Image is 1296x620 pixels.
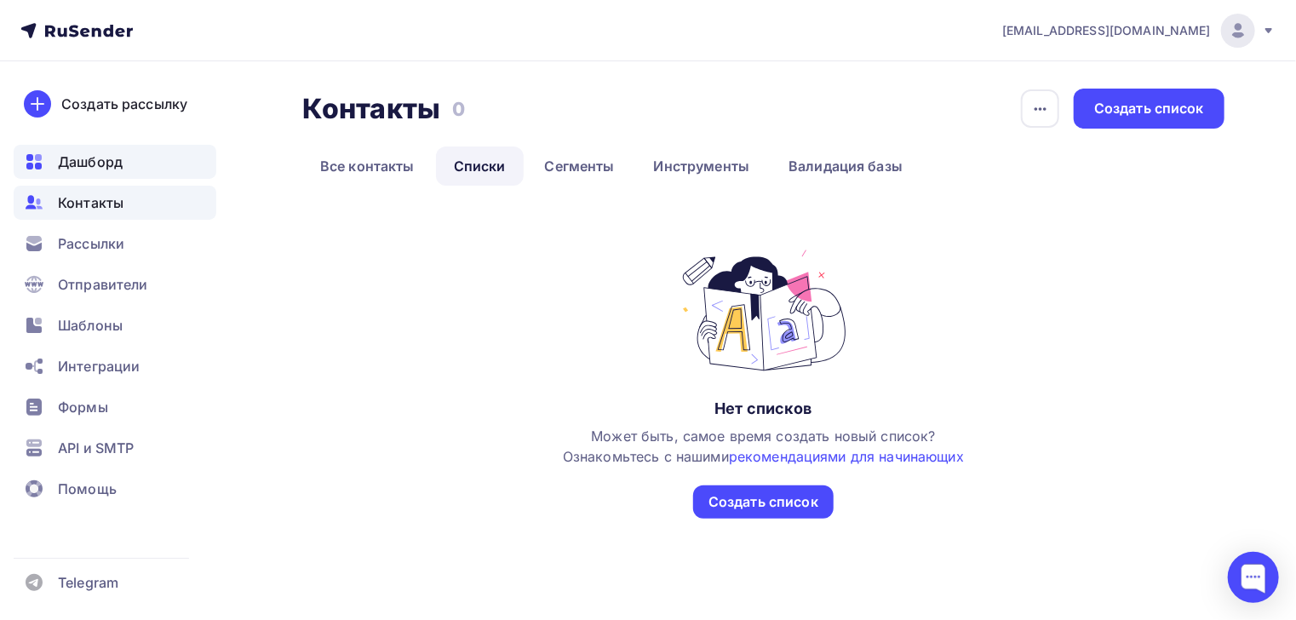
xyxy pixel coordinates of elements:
[14,308,216,342] a: Шаблоны
[527,146,633,186] a: Сегменты
[14,227,216,261] a: Рассылки
[58,397,108,417] span: Формы
[563,428,964,465] span: Может быть, самое время создать новый список? Ознакомьтесь с нашими
[636,146,768,186] a: Инструменты
[436,146,524,186] a: Списки
[61,94,187,114] div: Создать рассылку
[58,315,123,336] span: Шаблоны
[729,448,964,465] a: рекомендациями для начинающих
[452,97,465,121] h3: 0
[58,356,140,376] span: Интеграции
[771,146,920,186] a: Валидация базы
[58,274,148,295] span: Отправители
[302,92,440,126] h2: Контакты
[58,572,118,593] span: Telegram
[302,146,433,186] a: Все контакты
[708,492,818,512] div: Создать список
[714,399,812,419] div: Нет списков
[1002,22,1211,39] span: [EMAIL_ADDRESS][DOMAIN_NAME]
[1094,99,1204,118] div: Создать список
[14,145,216,179] a: Дашборд
[58,233,124,254] span: Рассылки
[58,479,117,499] span: Помощь
[14,186,216,220] a: Контакты
[14,390,216,424] a: Формы
[58,192,123,213] span: Контакты
[1002,14,1276,48] a: [EMAIL_ADDRESS][DOMAIN_NAME]
[14,267,216,301] a: Отправители
[58,152,123,172] span: Дашборд
[58,438,134,458] span: API и SMTP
